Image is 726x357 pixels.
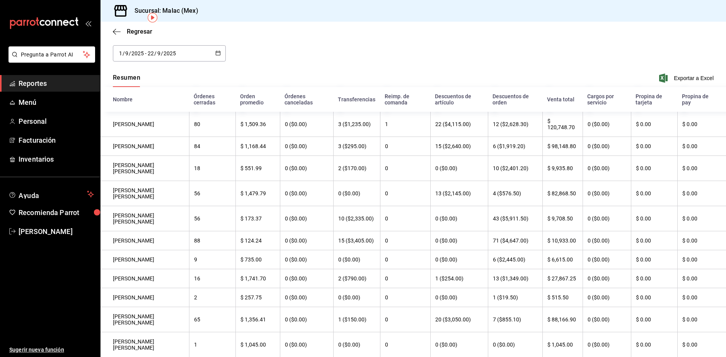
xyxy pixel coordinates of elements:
span: Menú [19,97,94,108]
th: 84 [189,137,235,156]
th: 0 ($0.00) [430,288,488,307]
th: Descuentos de orden [488,87,542,112]
th: 1 ($19.50) [488,288,542,307]
th: 0 ($0.00) [280,137,333,156]
th: [PERSON_NAME] [PERSON_NAME] [101,181,189,206]
th: 7 ($855.10) [488,307,542,332]
th: $ 120,748.70 [542,112,583,137]
th: $ 124.24 [235,231,280,250]
th: 15 ($2,640.00) [430,137,488,156]
th: 56 [189,206,235,231]
th: 0 ($0.00) [430,206,488,231]
th: 1 ($254.00) [430,269,488,288]
th: Orden promedio [235,87,280,112]
th: 0 ($0.00) [280,156,333,181]
th: Órdenes cerradas [189,87,235,112]
th: $ 0.00 [677,288,726,307]
th: 1 ($150.00) [333,307,380,332]
th: 16 [189,269,235,288]
th: 88 [189,231,235,250]
th: $ 0.00 [677,307,726,332]
th: 13 ($1,349.00) [488,269,542,288]
th: 0 ($0.00) [280,307,333,332]
th: $ 9,935.80 [542,156,583,181]
th: $ 0.00 [677,231,726,250]
span: Pregunta a Parrot AI [21,51,83,59]
th: 3 ($295.00) [333,137,380,156]
th: $ 0.00 [631,231,677,250]
span: Sugerir nueva función [9,346,94,354]
button: Regresar [113,28,152,35]
th: Propina de pay [677,87,726,112]
th: $ 0.00 [677,112,726,137]
th: $ 1,509.36 [235,112,280,137]
th: 0 ($0.00) [280,269,333,288]
th: Descuentos de artículo [430,87,488,112]
button: Exportar a Excel [661,73,714,83]
span: / [154,50,157,56]
th: 0 [380,206,430,231]
th: 13 ($2,145.00) [430,181,488,206]
th: Reimp. de comanda [380,87,430,112]
span: - [145,50,147,56]
th: 4 ($576.50) [488,181,542,206]
button: open_drawer_menu [85,20,91,26]
th: [PERSON_NAME] [PERSON_NAME] [101,307,189,332]
th: $ 0.00 [677,269,726,288]
th: $ 27,867.25 [542,269,583,288]
img: Tooltip marker [148,13,157,22]
span: Regresar [127,28,152,35]
th: Cargos por servicio [583,87,631,112]
span: Ayuda [19,190,84,199]
span: Facturación [19,135,94,145]
th: 3 ($1,235.00) [333,112,380,137]
th: $ 0.00 [677,181,726,206]
th: Venta total [542,87,583,112]
th: 10 ($2,335.00) [333,206,380,231]
th: 0 ($0.00) [333,181,380,206]
th: $ 82,868.50 [542,181,583,206]
input: Year [163,50,176,56]
th: 0 [380,269,430,288]
span: Inventarios [19,154,94,164]
th: [PERSON_NAME] [101,250,189,269]
th: 20 ($3,050.00) [430,307,488,332]
th: Transferencias [333,87,380,112]
th: 0 ($0.00) [583,269,631,288]
th: 65 [189,307,235,332]
span: Reportes [19,78,94,89]
th: Órdenes canceladas [280,87,333,112]
span: Personal [19,116,94,126]
th: 15 ($3,405.00) [333,231,380,250]
th: 0 ($0.00) [583,250,631,269]
th: 2 ($790.00) [333,269,380,288]
th: [PERSON_NAME] [101,231,189,250]
th: $ 1,356.41 [235,307,280,332]
input: Day [119,50,123,56]
h3: Sucursal: Malac (Mex) [128,6,198,15]
th: 0 ($0.00) [583,206,631,231]
th: $ 0.00 [631,307,677,332]
th: 0 ($0.00) [333,250,380,269]
th: 2 [189,288,235,307]
th: 0 ($0.00) [430,156,488,181]
th: 0 [380,156,430,181]
th: 10 ($2,401.20) [488,156,542,181]
th: 0 ($0.00) [583,181,631,206]
th: $ 98,148.80 [542,137,583,156]
th: [PERSON_NAME] [101,137,189,156]
span: / [123,50,125,56]
th: 9 [189,250,235,269]
th: 80 [189,112,235,137]
th: 0 ($0.00) [583,231,631,250]
th: 0 ($0.00) [583,112,631,137]
a: Pregunta a Parrot AI [5,56,95,64]
th: $ 0.00 [631,137,677,156]
span: / [129,50,131,56]
th: 0 ($0.00) [280,231,333,250]
th: 12 ($2,628.30) [488,112,542,137]
th: $ 6,615.00 [542,250,583,269]
th: 71 ($4,647.00) [488,231,542,250]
